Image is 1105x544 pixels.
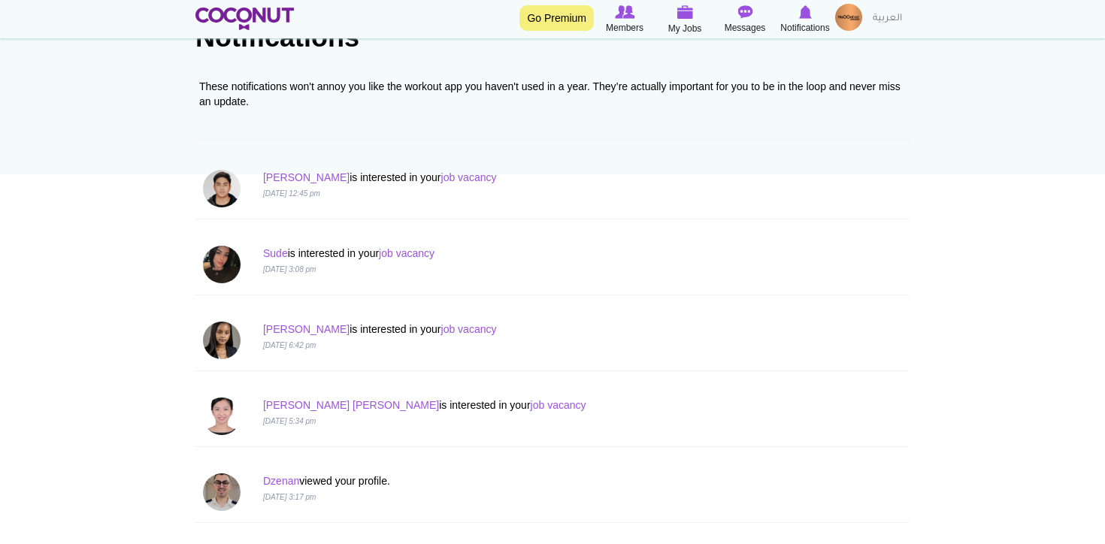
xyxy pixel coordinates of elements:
[263,323,350,335] a: [PERSON_NAME]
[737,5,752,19] img: Messages
[595,4,655,35] a: Browse Members Members
[263,247,288,259] a: Sude
[195,8,294,30] img: Home
[615,5,634,19] img: Browse Members
[606,20,643,35] span: Members
[263,493,316,501] i: [DATE] 3:17 pm
[725,20,766,35] span: Messages
[263,341,316,349] i: [DATE] 6:42 pm
[199,79,906,109] div: These notifications won't annoy you like the workout app you haven't used in a year. They’re actu...
[263,475,299,487] a: Dzenan
[263,170,722,185] p: is interested in your
[263,417,316,425] i: [DATE] 5:34 pm
[263,265,316,274] i: [DATE] 3:08 pm
[677,5,693,19] img: My Jobs
[263,399,439,411] a: [PERSON_NAME] [PERSON_NAME]
[441,323,497,335] a: job vacancy
[668,21,702,36] span: My Jobs
[263,397,722,413] p: is interested in your
[799,5,812,19] img: Notifications
[195,23,910,53] h1: Notifications
[715,4,775,35] a: Messages Messages
[263,246,722,261] p: is interested in your
[655,4,715,36] a: My Jobs My Jobs
[775,4,835,35] a: Notifications Notifications
[263,473,722,488] p: viewed your profile.
[379,247,434,259] a: job vacancy
[865,4,910,34] a: العربية
[531,399,586,411] a: job vacancy
[780,20,829,35] span: Notifications
[263,171,350,183] a: [PERSON_NAME]
[519,5,594,31] a: Go Premium
[263,189,320,198] i: [DATE] 12:45 pm
[441,171,497,183] a: job vacancy
[263,322,722,337] p: is interested in your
